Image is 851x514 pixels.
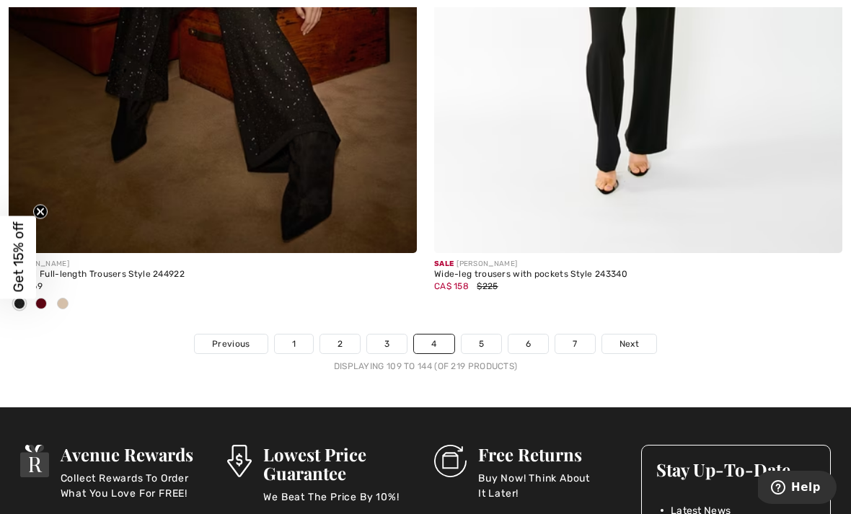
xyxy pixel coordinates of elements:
[434,281,469,291] span: CA$ 158
[9,259,417,270] div: [PERSON_NAME]
[462,334,501,353] a: 5
[656,460,816,479] h3: Stay Up-To-Date
[602,334,656,353] a: Next
[758,471,837,507] iframe: Opens a widget where you can find more information
[30,293,52,316] div: Deep cherry
[434,445,467,477] img: Free Returns
[434,260,454,268] span: Sale
[555,334,594,353] a: 7
[508,334,548,353] a: 6
[61,445,210,464] h3: Avenue Rewards
[478,471,624,500] p: Buy Now! Think About It Later!
[212,337,250,350] span: Previous
[52,293,74,316] div: Fawn
[478,445,624,464] h3: Free Returns
[477,281,498,291] span: $225
[619,337,639,350] span: Next
[414,334,454,353] a: 4
[61,471,210,500] p: Collect Rewards To Order What You Love For FREE!
[10,222,27,293] span: Get 15% off
[434,270,842,280] div: Wide-leg trousers with pockets Style 243340
[227,445,252,477] img: Lowest Price Guarantee
[434,259,842,270] div: [PERSON_NAME]
[275,334,313,353] a: 1
[195,334,267,353] a: Previous
[263,445,417,482] h3: Lowest Price Guarantee
[320,334,360,353] a: 2
[367,334,407,353] a: 3
[20,445,49,477] img: Avenue Rewards
[9,293,30,316] div: Black
[33,204,48,218] button: Close teaser
[9,270,417,280] div: Casual Full-length Trousers Style 244922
